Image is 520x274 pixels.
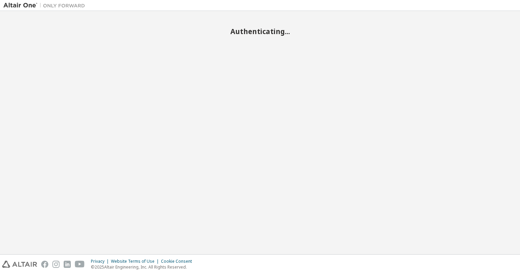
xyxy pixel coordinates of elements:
[3,2,88,9] img: Altair One
[91,259,111,264] div: Privacy
[64,261,71,268] img: linkedin.svg
[75,261,85,268] img: youtube.svg
[111,259,161,264] div: Website Terms of Use
[52,261,60,268] img: instagram.svg
[3,27,517,36] h2: Authenticating...
[41,261,48,268] img: facebook.svg
[91,264,196,270] p: © 2025 Altair Engineering, Inc. All Rights Reserved.
[161,259,196,264] div: Cookie Consent
[2,261,37,268] img: altair_logo.svg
